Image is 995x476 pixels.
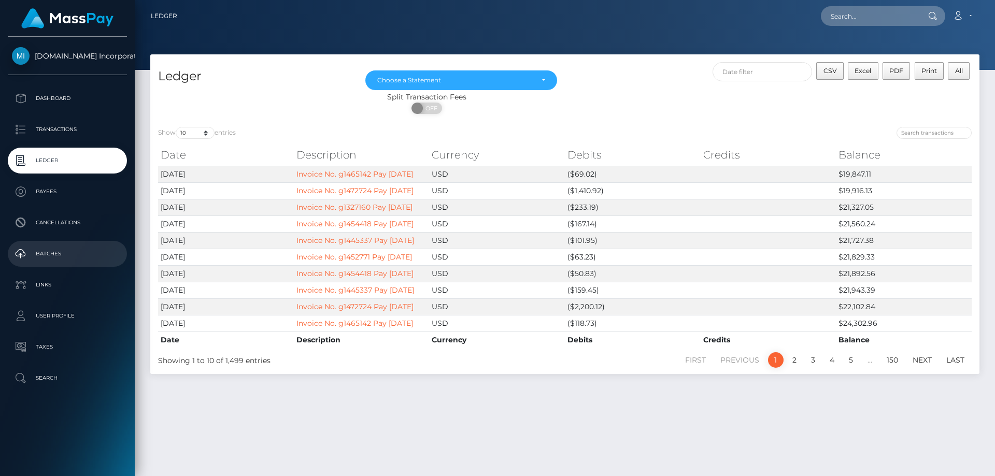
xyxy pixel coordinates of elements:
[158,315,294,331] td: [DATE]
[713,62,813,81] input: Date filter
[158,182,294,199] td: [DATE]
[365,70,557,90] button: Choose a Statement
[701,331,836,348] th: Credits
[429,249,565,265] td: USD
[565,298,701,315] td: ($2,200.12)
[429,282,565,298] td: USD
[805,352,821,368] a: 3
[429,199,565,215] td: USD
[848,62,878,80] button: Excel
[941,352,970,368] a: Last
[12,246,123,262] p: Batches
[377,76,533,84] div: Choose a Statement
[836,182,972,199] td: $19,916.13
[158,166,294,182] td: [DATE]
[294,331,430,348] th: Description
[12,215,123,230] p: Cancellations
[843,352,859,368] a: 5
[296,252,412,262] a: Invoice No. g1452771 Pay [DATE]
[565,265,701,282] td: ($50.83)
[565,215,701,232] td: ($167.14)
[897,127,972,139] input: Search transactions
[565,232,701,249] td: ($101.95)
[836,265,972,282] td: $21,892.56
[881,352,904,368] a: 150
[821,6,918,26] input: Search...
[836,315,972,331] td: $24,302.96
[787,352,802,368] a: 2
[12,339,123,355] p: Taxes
[8,303,127,329] a: User Profile
[296,219,414,228] a: Invoice No. g1454418 Pay [DATE]
[915,62,944,80] button: Print
[429,166,565,182] td: USD
[8,272,127,298] a: Links
[429,315,565,331] td: USD
[836,298,972,315] td: $22,102.84
[429,182,565,199] td: USD
[12,370,123,386] p: Search
[12,277,123,293] p: Links
[429,265,565,282] td: USD
[296,236,414,245] a: Invoice No. g1445337 Pay [DATE]
[158,282,294,298] td: [DATE]
[417,103,443,114] span: OFF
[296,285,414,295] a: Invoice No. g1445337 Pay [DATE]
[565,182,701,199] td: ($1,410.92)
[921,67,937,75] span: Print
[296,186,414,195] a: Invoice No. g1472724 Pay [DATE]
[889,67,903,75] span: PDF
[836,282,972,298] td: $21,943.39
[158,67,350,85] h4: Ledger
[836,166,972,182] td: $19,847.11
[823,67,837,75] span: CSV
[565,166,701,182] td: ($69.02)
[296,203,413,212] a: Invoice No. g1327160 Pay [DATE]
[701,145,836,165] th: Credits
[8,148,127,174] a: Ledger
[955,67,963,75] span: All
[565,145,701,165] th: Debits
[296,169,413,179] a: Invoice No. g1465142 Pay [DATE]
[429,298,565,315] td: USD
[824,352,840,368] a: 4
[836,199,972,215] td: $21,327.05
[565,331,701,348] th: Debits
[836,215,972,232] td: $21,560.24
[176,127,215,139] select: Showentries
[8,179,127,205] a: Payees
[855,67,871,75] span: Excel
[907,352,937,368] a: Next
[816,62,844,80] button: CSV
[8,85,127,111] a: Dashboard
[565,249,701,265] td: ($63.23)
[158,298,294,315] td: [DATE]
[151,5,177,27] a: Ledger
[565,199,701,215] td: ($233.19)
[429,145,565,165] th: Currency
[294,145,430,165] th: Description
[158,351,488,366] div: Showing 1 to 10 of 1,499 entries
[836,145,972,165] th: Balance
[158,145,294,165] th: Date
[8,51,127,61] span: [DOMAIN_NAME] Incorporated
[565,315,701,331] td: ($118.73)
[158,215,294,232] td: [DATE]
[565,282,701,298] td: ($159.45)
[12,153,123,168] p: Ledger
[296,302,414,311] a: Invoice No. g1472724 Pay [DATE]
[158,249,294,265] td: [DATE]
[296,319,413,328] a: Invoice No. g1465142 Pay [DATE]
[836,331,972,348] th: Balance
[12,47,30,65] img: Medley.com Incorporated
[150,92,703,103] div: Split Transaction Fees
[296,269,414,278] a: Invoice No. g1454418 Pay [DATE]
[429,215,565,232] td: USD
[12,308,123,324] p: User Profile
[768,352,784,368] a: 1
[8,117,127,142] a: Transactions
[12,91,123,106] p: Dashboard
[948,62,970,80] button: All
[158,127,236,139] label: Show entries
[8,210,127,236] a: Cancellations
